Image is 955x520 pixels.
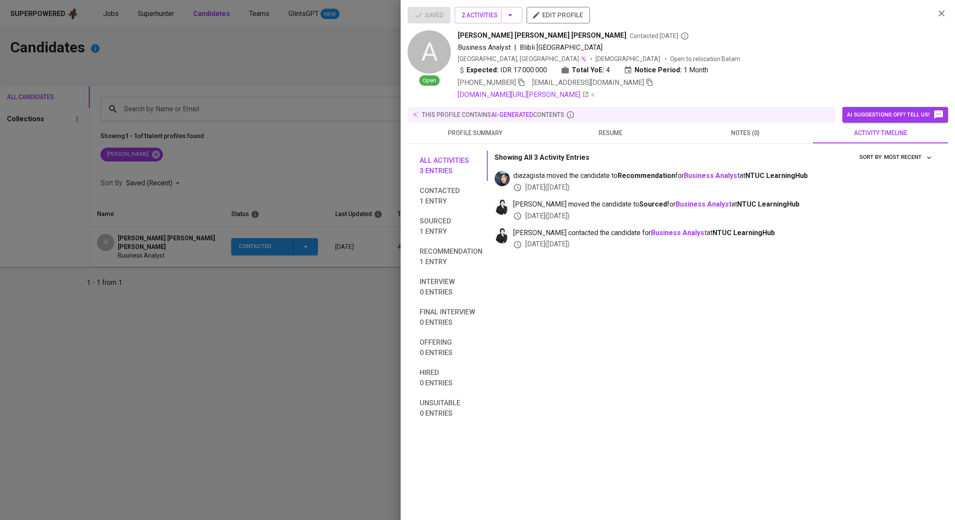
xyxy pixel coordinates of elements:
[624,65,708,75] div: 1 Month
[737,200,800,208] span: NTUC LearningHub
[495,228,510,243] img: medwi@glints.com
[495,152,589,163] p: Showing All 3 Activity Entries
[513,239,934,249] div: [DATE] ( [DATE] )
[882,151,934,164] button: sort by
[408,30,451,74] div: A
[458,78,516,87] span: [PHONE_NUMBER]
[651,229,707,237] a: Business Analyst
[513,171,934,181] span: diazagista moved the candidate to for at
[527,11,590,18] a: edit profile
[859,154,882,160] span: sort by
[884,152,932,162] span: Most Recent
[684,171,740,180] a: Business Analyst
[420,307,482,328] span: Final interview 0 entries
[420,186,482,207] span: Contacted 1 entry
[420,216,482,237] span: Sourced 1 entry
[419,77,440,85] span: Open
[455,7,522,23] button: 2 Activities
[513,228,934,238] span: [PERSON_NAME] contacted the candidate for at
[491,111,533,118] span: AI-generated
[458,43,511,52] span: Business Analyst
[458,55,587,63] div: [GEOGRAPHIC_DATA], [GEOGRAPHIC_DATA]
[606,65,610,75] span: 4
[420,246,482,267] span: Recommendation 1 entry
[712,229,775,237] span: NTUC LearningHub
[683,128,808,139] span: notes (0)
[420,398,482,419] span: Unsuitable 0 entries
[495,200,510,215] img: medwi@glints.com
[462,10,515,21] span: 2 Activities
[413,128,537,139] span: profile summary
[818,128,943,139] span: activity timeline
[596,55,661,63] span: [DEMOGRAPHIC_DATA]
[514,42,516,53] span: |
[680,32,689,40] svg: By Batam recruiter
[458,90,589,100] a: [DOMAIN_NAME][URL][PERSON_NAME]
[458,30,626,41] span: [PERSON_NAME] [PERSON_NAME] [PERSON_NAME]
[572,65,604,75] b: Total YoE:
[532,78,644,87] span: [EMAIL_ADDRESS][DOMAIN_NAME]
[580,55,587,62] img: magic_wand.svg
[676,200,732,208] a: Business Analyst
[422,110,564,119] p: this profile contains contents
[495,171,510,186] img: diazagista@glints.com
[847,110,944,120] span: AI suggestions off? Tell us!
[635,65,682,75] b: Notice Period:
[513,211,934,221] div: [DATE] ( [DATE] )
[548,128,673,139] span: resume
[420,368,482,388] span: Hired 0 entries
[670,55,740,63] p: Open to relocation : Batam
[420,277,482,297] span: Interview 0 entries
[534,10,583,21] span: edit profile
[618,171,675,180] b: Recommendation
[466,65,499,75] b: Expected:
[745,171,808,180] span: NTUC LearningHub
[639,200,667,208] b: Sourced
[513,200,934,210] span: [PERSON_NAME] moved the candidate to for at
[420,337,482,358] span: Offering 0 entries
[527,7,590,23] button: edit profile
[630,32,689,40] span: Contacted [DATE]
[458,65,547,75] div: IDR 17.000.000
[842,107,948,123] button: AI suggestions off? Tell us!
[513,183,934,193] div: [DATE] ( [DATE] )
[420,155,482,176] span: All activities 3 entries
[520,43,602,52] span: Blibli [GEOGRAPHIC_DATA]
